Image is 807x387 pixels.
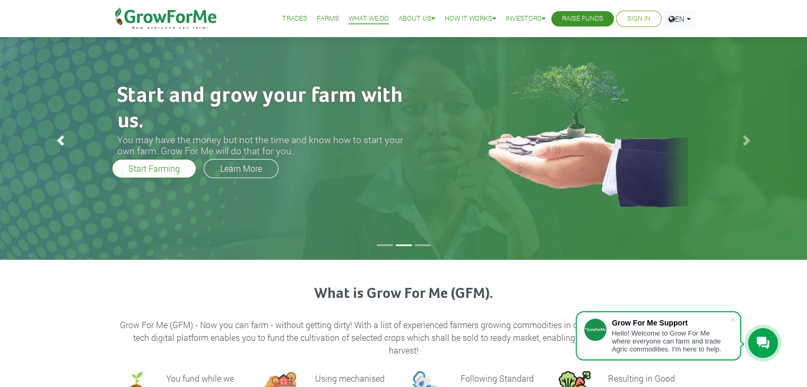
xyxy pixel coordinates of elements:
a: How it Works [445,13,496,24]
a: Start Farming [112,159,196,178]
p: Grow For Me (GFM) - Now you can farm - without getting dirty! With a list of experienced farmers ... [119,319,689,357]
a: Farms [317,13,339,24]
a: Investors [506,13,545,24]
a: Sign In [627,13,650,24]
a: Raise Funds [562,13,603,24]
h2: Start and grow your farm with us. [117,83,420,134]
a: About Us [398,13,435,24]
img: growforme image [462,52,698,208]
div: Grow For Me Support [612,319,730,327]
a: EN [664,11,696,27]
a: What We Do [349,13,389,24]
h3: What is Grow For Me (GFM). [119,285,689,303]
a: Trades [282,13,307,24]
div: Hello! Welcome to Grow For Me where everyone can farm and trade Agric commodities. I'm here to help. [612,329,730,353]
h3: You may have the money but not the time and know how to start your own farm. Grow For Me will do ... [117,134,420,156]
a: Learn More [204,159,279,178]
